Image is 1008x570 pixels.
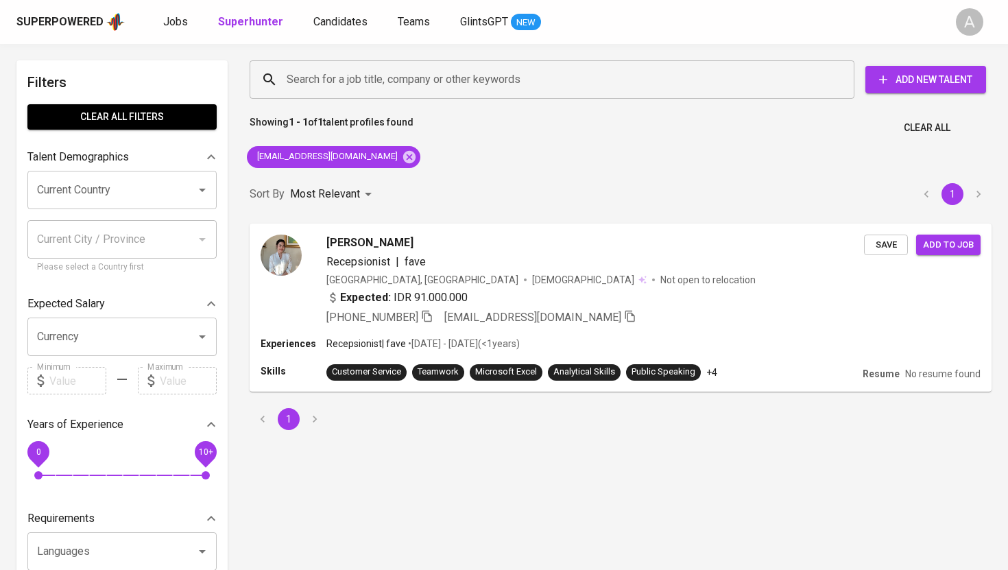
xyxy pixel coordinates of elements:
button: Open [193,542,212,561]
a: Candidates [313,14,370,31]
p: Recepsionist | fave [326,337,406,351]
span: Save [871,237,901,253]
nav: pagination navigation [913,183,992,205]
a: Superpoweredapp logo [16,12,125,32]
a: Teams [398,14,433,31]
span: GlintsGPT [460,15,508,28]
span: fave [405,255,426,268]
button: Clear All [898,115,956,141]
p: Talent Demographics [27,149,129,165]
span: [DEMOGRAPHIC_DATA] [532,273,636,287]
span: NEW [511,16,541,29]
div: Superpowered [16,14,104,30]
span: Recepsionist [326,255,390,268]
p: Requirements [27,510,95,527]
b: 1 [317,117,323,128]
h6: Filters [27,71,217,93]
span: Jobs [163,15,188,28]
span: Add to job [923,237,974,253]
div: Most Relevant [290,182,376,207]
p: Experiences [261,337,326,351]
button: Open [193,180,212,200]
b: 1 - 1 [289,117,308,128]
span: [EMAIL_ADDRESS][DOMAIN_NAME] [247,150,406,163]
p: No resume found [905,367,981,381]
p: +4 [706,366,717,379]
span: 10+ [198,447,213,457]
p: Not open to relocation [660,273,756,287]
p: Expected Salary [27,296,105,312]
a: GlintsGPT NEW [460,14,541,31]
div: IDR 91.000.000 [326,289,468,306]
nav: pagination navigation [250,408,328,430]
p: Please select a Country first [37,261,207,274]
button: Open [193,327,212,346]
p: Most Relevant [290,186,360,202]
button: page 1 [941,183,963,205]
a: Jobs [163,14,191,31]
b: Superhunter [218,15,283,28]
button: Clear All filters [27,104,217,130]
button: Add New Talent [865,66,986,93]
span: Teams [398,15,430,28]
span: [PERSON_NAME] [326,235,413,251]
p: Skills [261,364,326,378]
span: Clear All filters [38,108,206,126]
p: Resume [863,367,900,381]
div: Customer Service [332,366,401,379]
div: [GEOGRAPHIC_DATA], [GEOGRAPHIC_DATA] [326,273,518,287]
span: Add New Talent [876,71,975,88]
div: A [956,8,983,36]
span: [PHONE_NUMBER] [326,311,418,324]
button: page 1 [278,408,300,430]
span: [EMAIL_ADDRESS][DOMAIN_NAME] [444,311,621,324]
b: Expected: [340,289,391,306]
input: Value [160,367,217,394]
span: 0 [36,447,40,457]
div: Requirements [27,505,217,532]
p: Years of Experience [27,416,123,433]
a: Superhunter [218,14,286,31]
div: [EMAIL_ADDRESS][DOMAIN_NAME] [247,146,420,168]
button: Add to job [916,235,981,256]
img: app logo [106,12,125,32]
div: Microsoft Excel [475,366,537,379]
p: • [DATE] - [DATE] ( <1 years ) [406,337,520,351]
span: Candidates [313,15,368,28]
div: Expected Salary [27,290,217,318]
button: Save [864,235,908,256]
input: Value [49,367,106,394]
a: [PERSON_NAME]Recepsionist|fave[GEOGRAPHIC_DATA], [GEOGRAPHIC_DATA][DEMOGRAPHIC_DATA] Not open to ... [250,224,992,392]
span: | [396,254,399,270]
p: Showing of talent profiles found [250,115,413,141]
div: Years of Experience [27,411,217,438]
div: Public Speaking [632,366,695,379]
div: Talent Demographics [27,143,217,171]
div: Analytical Skills [553,366,615,379]
span: Clear All [904,119,950,136]
img: b8945f0f-4e6d-4014-b257-168d7aa4d6a0.jpg [261,235,302,276]
div: Teamwork [418,366,459,379]
p: Sort By [250,186,285,202]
